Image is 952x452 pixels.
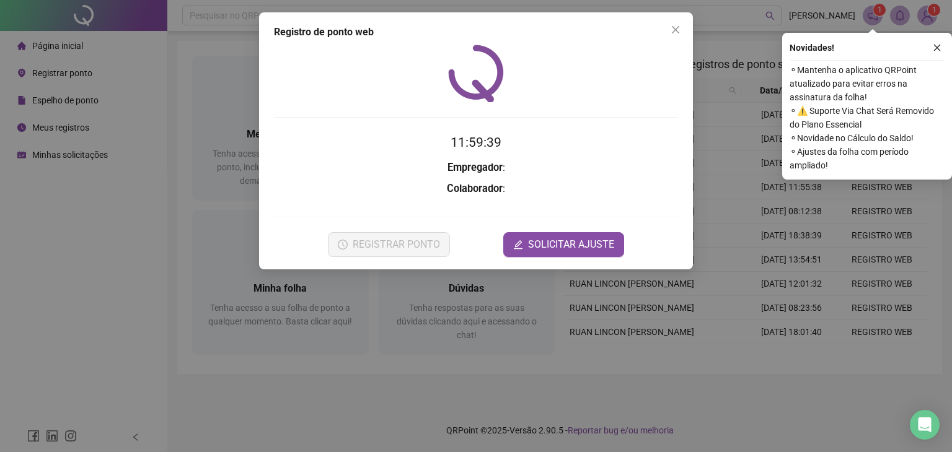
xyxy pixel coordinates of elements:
[274,160,678,176] h3: :
[790,41,834,54] span: Novidades !
[910,410,940,440] div: Open Intercom Messenger
[328,232,450,257] button: REGISTRAR PONTO
[503,232,624,257] button: editSOLICITAR AJUSTE
[671,25,681,35] span: close
[933,43,941,52] span: close
[448,45,504,102] img: QRPoint
[447,183,503,194] strong: Colaborador
[790,104,945,131] span: ⚬ ⚠️ Suporte Via Chat Será Removido do Plano Essencial
[451,135,501,150] time: 11:59:39
[790,131,945,145] span: ⚬ Novidade no Cálculo do Saldo!
[274,181,678,197] h3: :
[528,237,614,252] span: SOLICITAR AJUSTE
[790,63,945,104] span: ⚬ Mantenha o aplicativo QRPoint atualizado para evitar erros na assinatura da folha!
[274,25,678,40] div: Registro de ponto web
[790,145,945,172] span: ⚬ Ajustes da folha com período ampliado!
[513,240,523,250] span: edit
[666,20,685,40] button: Close
[447,162,503,173] strong: Empregador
